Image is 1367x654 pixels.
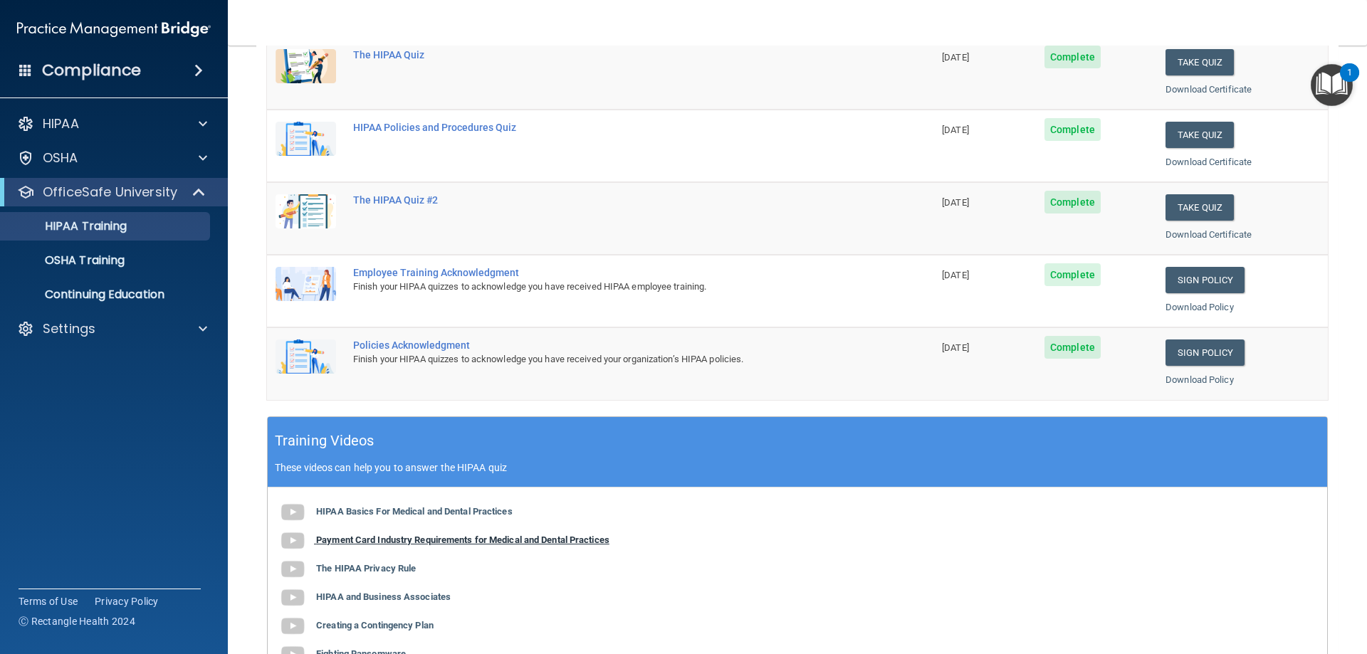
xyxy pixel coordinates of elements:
a: OfficeSafe University [17,184,206,201]
a: Download Policy [1166,374,1234,385]
a: Download Policy [1166,302,1234,312]
img: gray_youtube_icon.38fcd6cc.png [278,555,307,584]
span: [DATE] [942,125,969,135]
a: Download Certificate [1166,157,1252,167]
h5: Training Videos [275,428,375,453]
a: Download Certificate [1166,84,1252,95]
a: OSHA [17,149,207,167]
p: Continuing Education [9,288,204,302]
a: HIPAA [17,115,207,132]
b: Creating a Contingency Plan [316,620,434,631]
a: Sign Policy [1166,267,1245,293]
b: HIPAA Basics For Medical and Dental Practices [316,506,513,517]
img: gray_youtube_icon.38fcd6cc.png [278,612,307,640]
div: The HIPAA Quiz #2 [353,194,862,206]
p: OSHA [43,149,78,167]
button: Open Resource Center, 1 new notification [1311,64,1353,106]
button: Take Quiz [1166,49,1234,75]
b: The HIPAA Privacy Rule [316,563,416,574]
button: Take Quiz [1166,194,1234,221]
p: These videos can help you to answer the HIPAA quiz [275,462,1320,473]
div: Finish your HIPAA quizzes to acknowledge you have received your organization’s HIPAA policies. [353,351,862,368]
span: Complete [1044,118,1101,141]
a: Settings [17,320,207,337]
p: HIPAA [43,115,79,132]
span: [DATE] [942,342,969,353]
span: Ⓒ Rectangle Health 2024 [19,614,135,628]
p: Settings [43,320,95,337]
a: Sign Policy [1166,339,1245,366]
img: PMB logo [17,15,211,43]
span: [DATE] [942,197,969,208]
div: The HIPAA Quiz [353,49,862,60]
img: gray_youtube_icon.38fcd6cc.png [278,527,307,555]
p: HIPAA Training [9,219,127,233]
div: HIPAA Policies and Procedures Quiz [353,122,862,133]
iframe: Drift Widget Chat Controller [1296,556,1350,610]
a: Privacy Policy [95,594,159,608]
a: Terms of Use [19,594,78,608]
p: OfficeSafe University [43,184,177,201]
span: Complete [1044,46,1101,68]
span: Complete [1044,263,1101,286]
span: Complete [1044,336,1101,359]
span: Complete [1044,191,1101,213]
h4: Compliance [42,60,141,80]
div: Employee Training Acknowledgment [353,267,862,278]
div: Finish your HIPAA quizzes to acknowledge you have received HIPAA employee training. [353,278,862,295]
a: Download Certificate [1166,229,1252,240]
span: [DATE] [942,52,969,63]
img: gray_youtube_icon.38fcd6cc.png [278,498,307,527]
b: HIPAA and Business Associates [316,591,451,602]
div: 1 [1347,73,1352,91]
p: OSHA Training [9,253,125,268]
div: Policies Acknowledgment [353,339,862,351]
img: gray_youtube_icon.38fcd6cc.png [278,584,307,612]
button: Take Quiz [1166,122,1234,148]
b: Payment Card Industry Requirements for Medical and Dental Practices [316,534,609,545]
span: [DATE] [942,270,969,280]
